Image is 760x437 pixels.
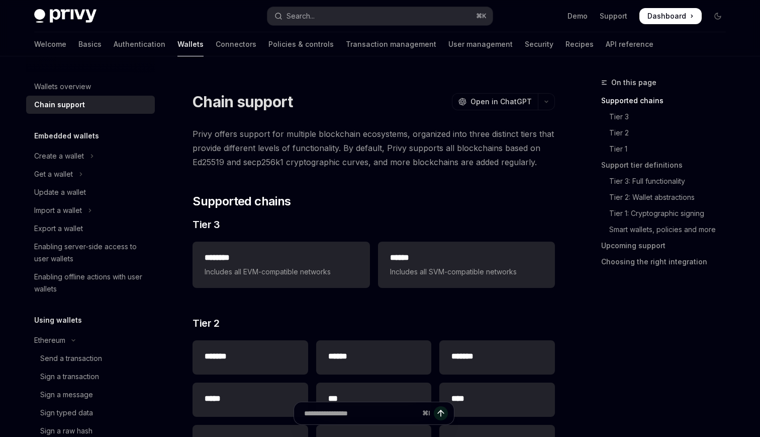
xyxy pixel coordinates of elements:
[193,127,555,169] span: Privy offers support for multiple blockchain ecosystems, organized into three distinct tiers that...
[26,220,155,238] a: Export a wallet
[34,204,82,216] div: Import a wallet
[34,9,97,23] img: dark logo
[193,316,219,330] span: Tier 2
[287,10,315,22] div: Search...
[34,186,86,198] div: Update a wallet
[525,32,553,56] a: Security
[34,81,91,93] div: Wallets overview
[567,11,588,21] a: Demo
[216,32,256,56] a: Connectors
[390,266,543,278] span: Includes all SVM-compatible networks
[268,32,334,56] a: Policies & controls
[600,11,627,21] a: Support
[476,12,487,20] span: ⌘ K
[601,222,734,238] a: Smart wallets, policies and more
[34,314,82,326] h5: Using wallets
[26,183,155,201] a: Update a wallet
[26,201,155,220] button: Toggle Import a wallet section
[346,32,436,56] a: Transaction management
[710,8,726,24] button: Toggle dark mode
[647,11,686,21] span: Dashboard
[26,78,155,96] a: Wallets overview
[40,389,93,401] div: Sign a message
[611,77,656,89] span: On this page
[378,242,555,288] a: **** *Includes all SVM-compatible networks
[34,271,149,295] div: Enabling offline actions with user wallets
[601,93,734,109] a: Supported chains
[639,8,702,24] a: Dashboard
[452,93,538,110] button: Open in ChatGPT
[34,223,83,235] div: Export a wallet
[193,93,293,111] h1: Chain support
[34,32,66,56] a: Welcome
[114,32,165,56] a: Authentication
[177,32,204,56] a: Wallets
[434,406,448,420] button: Send message
[40,407,93,419] div: Sign typed data
[34,150,84,162] div: Create a wallet
[601,189,734,205] a: Tier 2: Wallet abstractions
[26,368,155,386] a: Sign a transaction
[26,96,155,114] a: Chain support
[26,238,155,268] a: Enabling server-side access to user wallets
[26,165,155,183] button: Toggle Get a wallet section
[601,157,734,173] a: Support tier definitions
[34,334,65,346] div: Ethereum
[26,268,155,298] a: Enabling offline actions with user wallets
[26,331,155,349] button: Toggle Ethereum section
[601,238,734,254] a: Upcoming support
[26,349,155,368] a: Send a transaction
[40,352,102,365] div: Send a transaction
[40,425,92,437] div: Sign a raw hash
[40,371,99,383] div: Sign a transaction
[26,386,155,404] a: Sign a message
[267,7,493,25] button: Open search
[193,217,220,232] span: Tier 3
[601,173,734,189] a: Tier 3: Full functionality
[34,168,73,180] div: Get a wallet
[470,97,532,107] span: Open in ChatGPT
[565,32,594,56] a: Recipes
[448,32,513,56] a: User management
[193,193,291,209] span: Supported chains
[601,109,734,125] a: Tier 3
[34,99,85,111] div: Chain support
[304,402,418,424] input: Ask a question...
[601,141,734,157] a: Tier 1
[601,254,734,270] a: Choosing the right integration
[205,266,357,278] span: Includes all EVM-compatible networks
[34,241,149,265] div: Enabling server-side access to user wallets
[606,32,653,56] a: API reference
[78,32,102,56] a: Basics
[34,130,99,142] h5: Embedded wallets
[601,125,734,141] a: Tier 2
[193,242,369,288] a: **** ***Includes all EVM-compatible networks
[601,205,734,222] a: Tier 1: Cryptographic signing
[26,147,155,165] button: Toggle Create a wallet section
[26,404,155,422] a: Sign typed data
